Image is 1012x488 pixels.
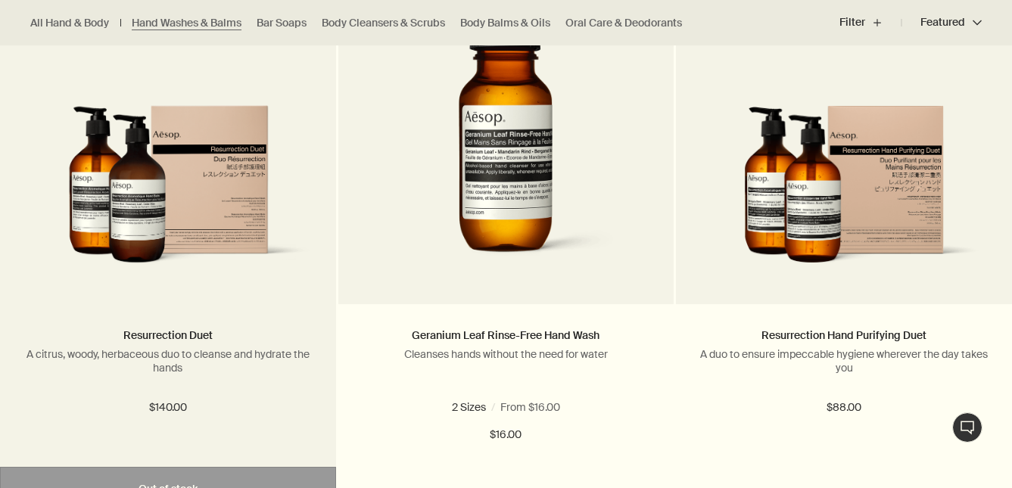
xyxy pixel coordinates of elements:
[123,328,213,342] a: Resurrection Duet
[361,347,652,361] p: Cleanses hands without the need for water
[490,426,522,444] span: $16.00
[132,16,241,30] a: Hand Washes & Balms
[363,2,649,281] img: Geranium Leaf Rinse Free 50mL
[452,400,492,414] span: 1.7 fl oz
[412,328,599,342] a: Geranium Leaf Rinse-Free Hand Wash
[761,328,926,342] a: Resurrection Hand Purifying Duet
[521,400,569,414] span: 16.9 fl oz
[676,2,1012,304] a: Resurrection Hand Purifying Duet product and box
[565,16,682,30] a: Oral Care & Deodorants
[952,412,982,443] button: Live Assistance
[338,2,674,304] a: Geranium Leaf Rinse Free 50mL
[257,16,307,30] a: Bar Soaps
[839,5,901,41] button: Filter
[23,347,313,375] p: A citrus, woody, herbaceous duo to cleanse and hydrate the hands
[23,105,313,281] img: Resurrection Duet in outer carton
[149,399,187,417] span: $140.00
[322,16,445,30] a: Body Cleansers & Scrubs
[699,347,989,375] p: A duo to ensure impeccable hygiene wherever the day takes you
[901,5,982,41] button: Featured
[827,399,861,417] span: $88.00
[460,16,550,30] a: Body Balms & Oils
[699,105,989,281] img: Resurrection Hand Purifying Duet product and box
[30,16,109,30] a: All Hand & Body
